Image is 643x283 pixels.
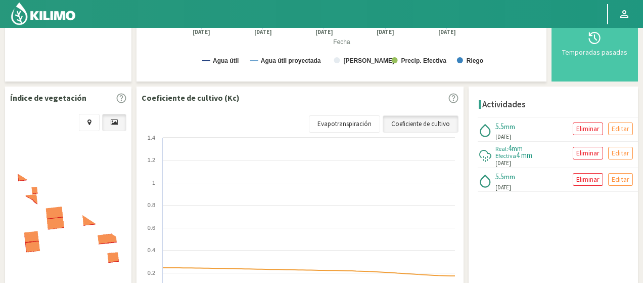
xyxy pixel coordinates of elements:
img: c066bf64-c3b4-4961-9508-2d103f07de9b_-_planet_-_2025-08-06.png [18,174,119,263]
p: Editar [612,147,629,159]
span: mm [504,172,515,181]
text: Fecha [333,38,350,46]
span: 5.5 [495,172,504,181]
text: [DATE] [254,28,272,36]
text: [DATE] [315,28,333,36]
text: 1.4 [148,135,155,141]
button: Editar [608,173,633,186]
a: Evapotranspiración [309,115,380,133]
button: Eliminar [573,173,603,186]
span: 4 mm [516,150,532,160]
p: Editar [612,123,629,135]
text: Precip. Efectiva [401,57,447,64]
h4: Actividades [482,100,526,109]
button: Eliminar [573,147,603,159]
span: [DATE] [495,183,511,192]
text: 1 [152,180,155,186]
span: Efectiva [495,152,516,159]
p: Eliminar [576,147,600,159]
button: Temporadas pasadas [557,9,633,76]
span: [DATE] [495,133,511,141]
button: Editar [608,147,633,159]
text: 0.2 [148,270,155,276]
p: Coeficiente de cultivo (Kc) [142,92,240,104]
span: [DATE] [495,159,511,168]
text: 0.6 [148,225,155,231]
p: Eliminar [576,123,600,135]
a: Coeficiente de cultivo [383,115,458,133]
p: Editar [612,174,629,185]
text: Agua útil [213,57,239,64]
text: [DATE] [438,28,456,36]
span: mm [504,122,515,131]
p: Eliminar [576,174,600,185]
text: 0.8 [148,202,155,208]
text: Riego [467,57,483,64]
button: Editar [608,123,633,135]
text: Agua útil proyectada [261,57,321,64]
text: 1.2 [148,157,155,163]
text: [DATE] [377,28,394,36]
div: Temporadas pasadas [560,49,630,56]
text: [DATE] [193,28,210,36]
span: 4 [508,143,512,153]
span: Real: [495,145,508,152]
img: Kilimo [10,2,76,26]
button: Eliminar [573,123,603,135]
span: mm [512,144,523,153]
text: [PERSON_NAME] [343,57,394,64]
text: 0.4 [148,247,155,253]
span: 5.5 [495,122,504,131]
p: Índice de vegetación [10,92,86,104]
